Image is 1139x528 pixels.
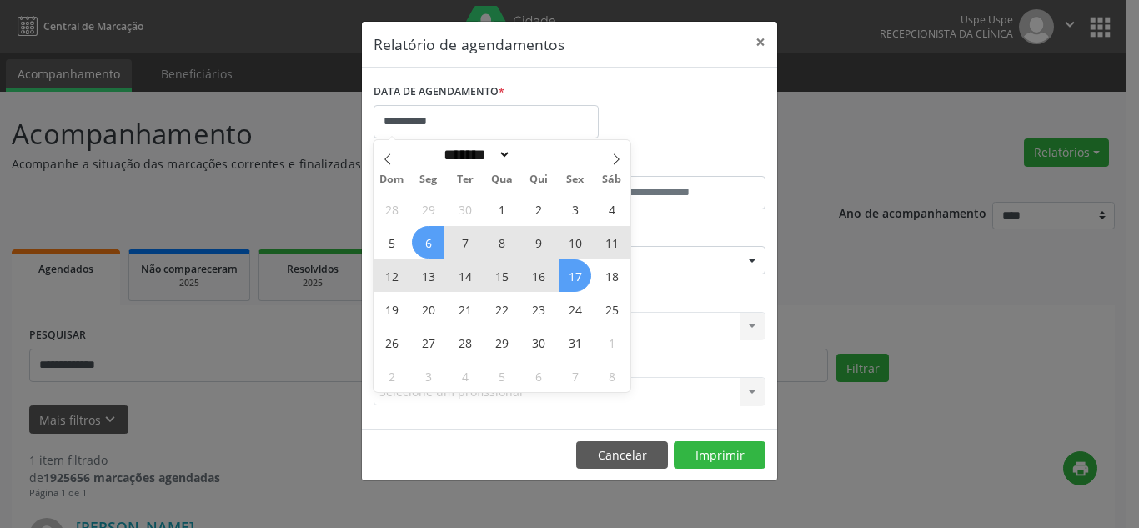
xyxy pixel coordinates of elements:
span: Outubro 19, 2025 [375,293,408,325]
span: Outubro 30, 2025 [522,326,554,359]
span: Outubro 4, 2025 [595,193,628,225]
span: Sáb [594,174,630,185]
label: DATA DE AGENDAMENTO [374,79,504,105]
span: Setembro 30, 2025 [449,193,481,225]
span: Novembro 2, 2025 [375,360,408,392]
span: Setembro 29, 2025 [412,193,444,225]
span: Outubro 16, 2025 [522,259,554,292]
span: Outubro 28, 2025 [449,326,481,359]
span: Outubro 2, 2025 [522,193,554,225]
span: Outubro 22, 2025 [485,293,518,325]
span: Novembro 6, 2025 [522,360,554,392]
span: Outubro 31, 2025 [559,326,591,359]
span: Outubro 9, 2025 [522,226,554,259]
span: Outubro 27, 2025 [412,326,444,359]
span: Qua [484,174,520,185]
span: Outubro 1, 2025 [485,193,518,225]
span: Sex [557,174,594,185]
span: Outubro 21, 2025 [449,293,481,325]
span: Outubro 12, 2025 [375,259,408,292]
span: Seg [410,174,447,185]
span: Qui [520,174,557,185]
span: Novembro 7, 2025 [559,360,591,392]
span: Novembro 8, 2025 [595,360,628,392]
button: Close [744,22,777,63]
span: Novembro 3, 2025 [412,360,444,392]
span: Outubro 8, 2025 [485,226,518,259]
span: Outubro 25, 2025 [595,293,628,325]
select: Month [438,146,511,163]
span: Outubro 15, 2025 [485,259,518,292]
span: Outubro 17, 2025 [559,259,591,292]
span: Outubro 5, 2025 [375,226,408,259]
span: Outubro 29, 2025 [485,326,518,359]
span: Novembro 1, 2025 [595,326,628,359]
span: Novembro 5, 2025 [485,360,518,392]
span: Outubro 7, 2025 [449,226,481,259]
button: Cancelar [576,441,668,470]
span: Dom [374,174,410,185]
span: Ter [447,174,484,185]
span: Outubro 14, 2025 [449,259,481,292]
span: Outubro 23, 2025 [522,293,554,325]
span: Outubro 13, 2025 [412,259,444,292]
span: Outubro 6, 2025 [412,226,444,259]
span: Outubro 11, 2025 [595,226,628,259]
label: ATÉ [574,150,765,176]
span: Outubro 24, 2025 [559,293,591,325]
span: Outubro 10, 2025 [559,226,591,259]
span: Outubro 26, 2025 [375,326,408,359]
h5: Relatório de agendamentos [374,33,564,55]
span: Novembro 4, 2025 [449,360,481,392]
span: Outubro 3, 2025 [559,193,591,225]
input: Year [511,146,566,163]
span: Outubro 20, 2025 [412,293,444,325]
span: Setembro 28, 2025 [375,193,408,225]
span: Outubro 18, 2025 [595,259,628,292]
button: Imprimir [674,441,765,470]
